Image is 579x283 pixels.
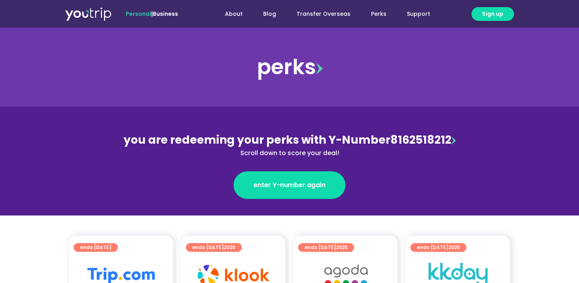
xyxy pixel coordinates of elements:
[482,10,503,18] span: Sign up
[410,243,466,252] a: ends [DATE]2025
[215,7,253,21] a: About
[186,243,242,252] a: ends [DATE]2025
[80,243,111,252] span: ends [DATE]
[397,7,440,21] a: Support
[336,244,348,251] span: 2025
[286,7,361,21] a: Transfer Overseas
[224,244,236,251] span: 2025
[124,132,390,148] span: you are redeeming your perks with Y-Number
[254,180,325,190] span: enter Y-number again
[192,243,236,252] span: ends [DATE]
[126,10,151,18] span: Personal
[417,243,460,252] span: ends [DATE]
[153,10,178,18] a: Business
[126,10,178,18] span: |
[74,243,118,252] a: ends [DATE]
[304,243,348,252] span: ends [DATE]
[253,7,286,21] a: Blog
[234,171,345,199] a: enter Y-number again
[448,244,460,251] span: 2025
[298,243,354,252] a: ends [DATE]2025
[199,7,440,21] nav: Menu
[361,7,397,21] a: Perks
[119,148,460,158] div: Scroll down to score your deal!
[471,7,514,21] a: Sign up
[119,132,460,158] div: 8162518212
